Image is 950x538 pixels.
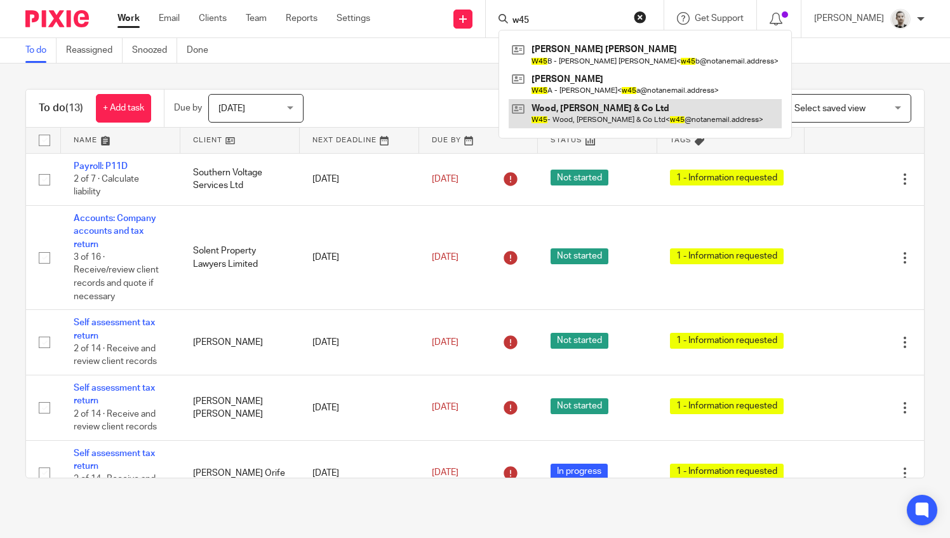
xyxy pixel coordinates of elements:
span: [DATE] [432,468,458,477]
td: [PERSON_NAME] Orife [180,440,300,506]
span: 1 - Information requested [670,398,784,414]
td: [DATE] [300,440,419,506]
span: Not started [551,170,608,185]
span: Select saved view [794,104,866,113]
a: Reassigned [66,38,123,63]
a: Team [246,12,267,25]
input: Search [511,15,626,27]
h1: To do [39,102,83,115]
span: [DATE] [432,403,458,412]
span: [DATE] [432,338,458,347]
a: Self assessment tax return [74,449,155,471]
a: Clients [199,12,227,25]
span: In progress [551,464,608,480]
span: Not started [551,398,608,414]
a: + Add task [96,94,151,123]
span: 2 of 14 · Receive and review client records [74,344,157,367]
span: 2 of 7 · Calculate liability [74,175,139,197]
span: 2 of 14 · Receive and review client records [74,410,157,432]
span: 1 - Information requested [670,170,784,185]
button: Clear [634,11,646,24]
td: [DATE] [300,375,419,441]
span: (13) [65,103,83,113]
img: Pixie [25,10,89,27]
span: 1 - Information requested [670,464,784,480]
td: [PERSON_NAME] [PERSON_NAME] [180,375,300,441]
td: [DATE] [300,310,419,375]
a: Work [117,12,140,25]
td: [PERSON_NAME] [180,310,300,375]
a: Settings [337,12,370,25]
a: Payroll: P11D [74,162,128,171]
a: Snoozed [132,38,177,63]
span: Get Support [695,14,744,23]
td: Southern Voltage Services Ltd [180,153,300,205]
span: [DATE] [218,104,245,113]
a: Self assessment tax return [74,318,155,340]
a: Email [159,12,180,25]
span: Tags [670,137,692,144]
p: Due by [174,102,202,114]
a: Self assessment tax return [74,384,155,405]
a: Accounts: Company accounts and tax return [74,214,156,249]
a: Reports [286,12,318,25]
span: [DATE] [432,253,458,262]
span: 3 of 16 · Receive/review client records and quote if necessary [74,253,159,301]
p: [PERSON_NAME] [814,12,884,25]
a: Done [187,38,218,63]
span: Not started [551,333,608,349]
span: 2 of 14 · Receive and review client records [74,475,157,497]
span: [DATE] [432,175,458,184]
td: [DATE] [300,153,419,205]
span: 1 - Information requested [670,333,784,349]
span: Not started [551,248,608,264]
span: 1 - Information requested [670,248,784,264]
img: PS.png [890,9,911,29]
td: [DATE] [300,205,419,309]
a: To do [25,38,57,63]
td: Solent Property Lawyers Limited [180,205,300,309]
